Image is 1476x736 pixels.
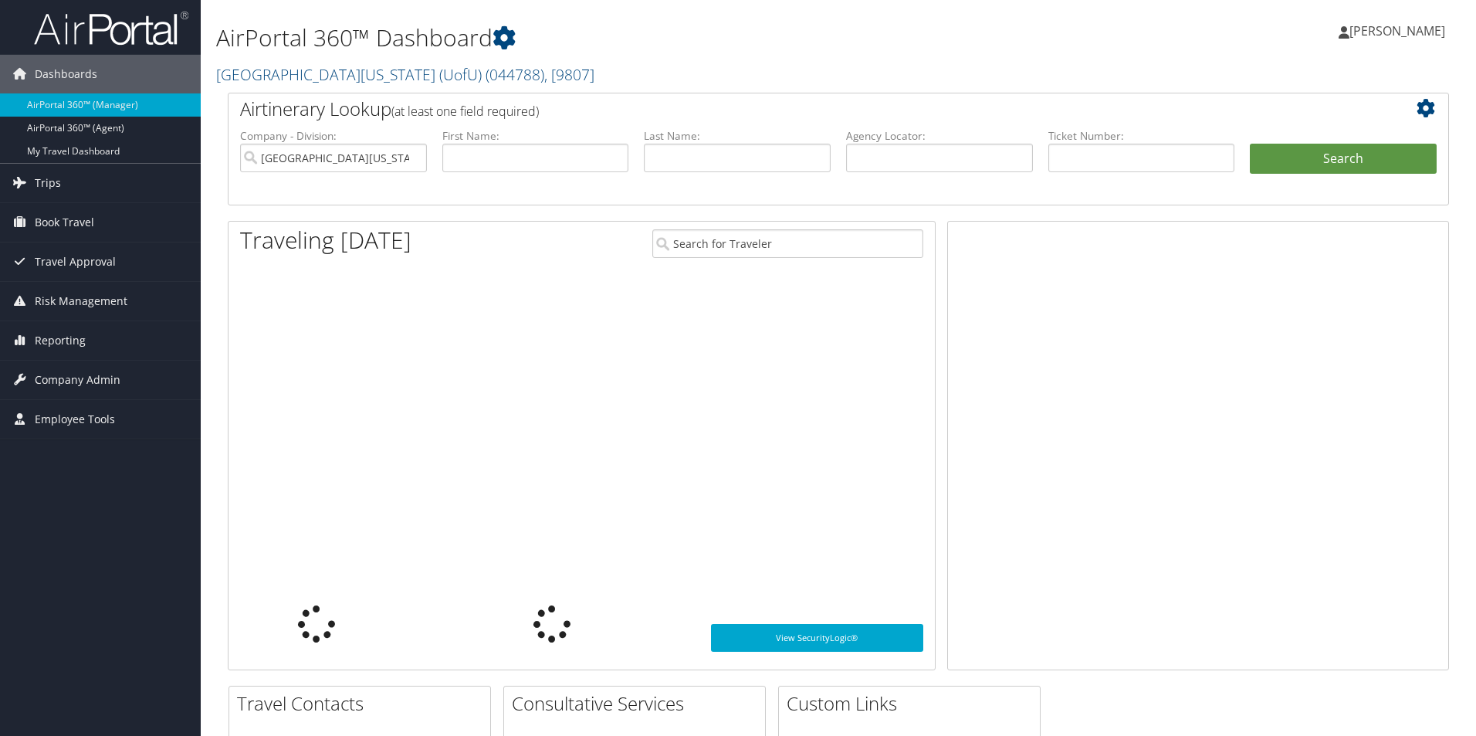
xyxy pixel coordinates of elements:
[237,690,490,717] h2: Travel Contacts
[35,400,115,439] span: Employee Tools
[644,128,831,144] label: Last Name:
[652,229,923,258] input: Search for Traveler
[216,22,1046,54] h1: AirPortal 360™ Dashboard
[240,128,427,144] label: Company - Division:
[442,128,629,144] label: First Name:
[35,203,94,242] span: Book Travel
[35,361,120,399] span: Company Admin
[1250,144,1437,175] button: Search
[846,128,1033,144] label: Agency Locator:
[216,64,594,85] a: [GEOGRAPHIC_DATA][US_STATE] (UofU)
[240,96,1335,122] h2: Airtinerary Lookup
[711,624,923,652] a: View SecurityLogic®
[787,690,1040,717] h2: Custom Links
[35,321,86,360] span: Reporting
[35,243,116,281] span: Travel Approval
[1048,128,1235,144] label: Ticket Number:
[240,224,411,256] h1: Traveling [DATE]
[1349,22,1445,39] span: [PERSON_NAME]
[35,282,127,321] span: Risk Management
[35,164,61,202] span: Trips
[544,64,594,85] span: , [ 9807 ]
[35,55,97,93] span: Dashboards
[391,103,539,120] span: (at least one field required)
[34,10,188,46] img: airportal-logo.png
[1339,8,1461,54] a: [PERSON_NAME]
[486,64,544,85] span: ( 044788 )
[512,690,765,717] h2: Consultative Services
